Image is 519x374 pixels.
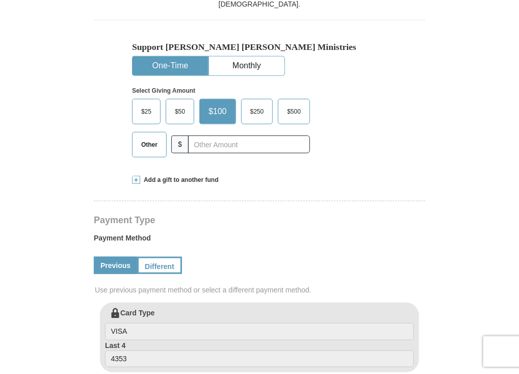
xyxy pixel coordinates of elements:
label: Last 4 [105,340,414,368]
span: $25 [136,104,157,119]
h4: Payment Type [94,216,425,224]
span: Use previous payment method or select a different payment method. [95,285,426,295]
label: Card Type [105,308,414,340]
span: $50 [170,104,190,119]
h5: Support [PERSON_NAME] [PERSON_NAME] Ministries [132,42,387,52]
span: $100 [203,104,232,119]
input: Last 4 [105,351,414,368]
input: Card Type [105,323,414,340]
input: Other Amount [188,136,310,153]
span: $ [171,136,189,153]
span: Other [136,137,163,152]
a: Previous [94,257,137,274]
span: Add a gift to another fund [140,176,219,184]
span: $500 [282,104,306,119]
button: One-Time [133,57,208,75]
a: Different [137,257,182,274]
label: Payment Method [94,233,425,248]
button: Monthly [209,57,284,75]
span: $250 [245,104,269,119]
strong: Select Giving Amount [132,87,195,94]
